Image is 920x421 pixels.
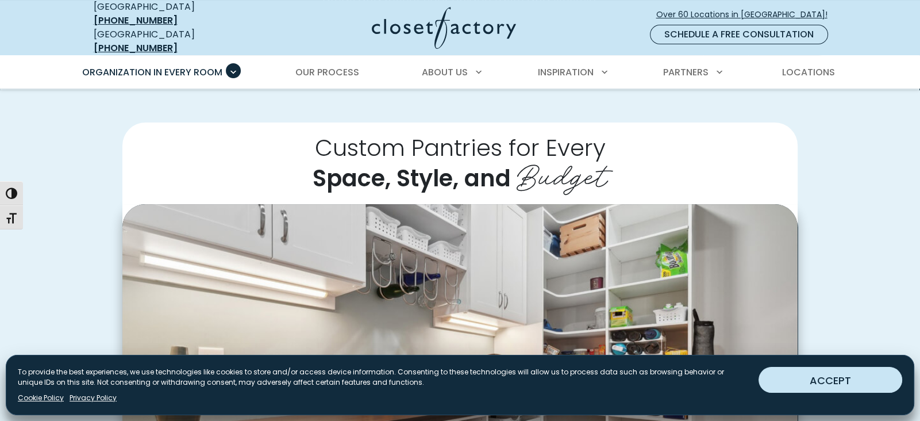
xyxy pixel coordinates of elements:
[517,150,607,196] span: Budget
[313,162,511,194] span: Space, Style, and
[538,66,594,79] span: Inspiration
[656,5,837,25] a: Over 60 Locations in [GEOGRAPHIC_DATA]!
[94,28,260,55] div: [GEOGRAPHIC_DATA]
[82,66,222,79] span: Organization in Every Room
[70,393,117,403] a: Privacy Policy
[94,14,178,27] a: [PHONE_NUMBER]
[18,367,749,388] p: To provide the best experiences, we use technologies like cookies to store and/or access device i...
[372,7,516,49] img: Closet Factory Logo
[315,132,606,164] span: Custom Pantries for Every
[18,393,64,403] a: Cookie Policy
[94,41,178,55] a: [PHONE_NUMBER]
[663,66,709,79] span: Partners
[74,56,846,89] nav: Primary Menu
[295,66,359,79] span: Our Process
[650,25,828,44] a: Schedule a Free Consultation
[782,66,834,79] span: Locations
[422,66,468,79] span: About Us
[656,9,837,21] span: Over 60 Locations in [GEOGRAPHIC_DATA]!
[759,367,902,393] button: ACCEPT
